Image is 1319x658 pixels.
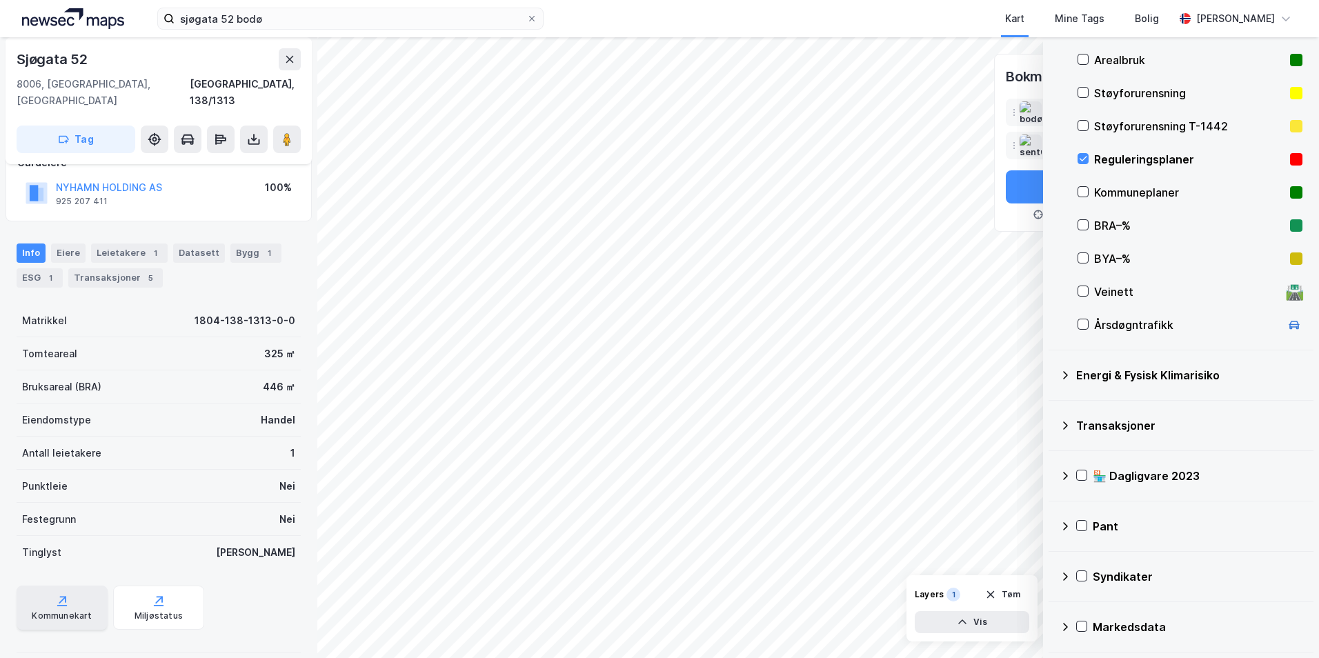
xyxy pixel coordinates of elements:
[1006,66,1077,88] div: Bokmerker
[946,588,960,601] div: 1
[148,246,162,260] div: 1
[261,412,295,428] div: Handel
[91,243,168,263] div: Leietakere
[290,445,295,461] div: 1
[22,478,68,495] div: Punktleie
[143,271,157,285] div: 5
[22,544,61,561] div: Tinglyst
[17,268,63,288] div: ESG
[32,610,92,621] div: Kommunekart
[264,346,295,362] div: 325 ㎡
[1076,367,1302,383] div: Energi & Fysisk Klimarisiko
[279,478,295,495] div: Nei
[1094,250,1285,267] div: BYA–%
[17,243,46,263] div: Info
[1250,592,1319,658] div: Kontrollprogram for chat
[1094,184,1285,201] div: Kommuneplaner
[1196,10,1275,27] div: [PERSON_NAME]
[1006,170,1203,203] button: Nytt bokmerke
[22,445,101,461] div: Antall leietakere
[265,179,292,196] div: 100%
[22,312,67,329] div: Matrikkel
[216,544,295,561] div: [PERSON_NAME]
[263,379,295,395] div: 446 ㎡
[1055,10,1104,27] div: Mine Tags
[1285,283,1304,301] div: 🛣️
[1094,217,1285,234] div: BRA–%
[262,246,276,260] div: 1
[1076,417,1302,434] div: Transaksjoner
[1006,209,1203,220] div: Fra din nåværende kartvisning
[279,511,295,528] div: Nei
[17,126,135,153] button: Tag
[43,271,57,285] div: 1
[22,412,91,428] div: Eiendomstype
[1020,101,1042,123] img: bodø
[1135,10,1159,27] div: Bolig
[195,312,295,329] div: 1804-138-1313-0-0
[1094,85,1285,101] div: Støyforurensning
[22,346,77,362] div: Tomteareal
[22,511,76,528] div: Festegrunn
[22,8,124,29] img: logo.a4113a55bc3d86da70a041830d287a7e.svg
[190,76,301,109] div: [GEOGRAPHIC_DATA], 138/1313
[1020,134,1042,157] img: sentrurm
[1094,317,1280,333] div: Årsdøgntrafikk
[915,589,944,600] div: Layers
[1094,52,1285,68] div: Arealbruk
[68,268,163,288] div: Transaksjoner
[1094,283,1280,300] div: Veinett
[173,243,225,263] div: Datasett
[17,48,90,70] div: Sjøgata 52
[175,8,526,29] input: Søk på adresse, matrikkel, gårdeiere, leietakere eller personer
[135,610,183,621] div: Miljøstatus
[230,243,281,263] div: Bygg
[1094,118,1285,134] div: Støyforurensning T-1442
[17,76,190,109] div: 8006, [GEOGRAPHIC_DATA], [GEOGRAPHIC_DATA]
[915,611,1029,633] button: Vis
[1093,518,1302,535] div: Pant
[1250,592,1319,658] iframe: Chat Widget
[1094,151,1285,168] div: Reguleringsplaner
[976,584,1029,606] button: Tøm
[56,196,108,207] div: 925 207 411
[1093,468,1302,484] div: 🏪 Dagligvare 2023
[22,379,101,395] div: Bruksareal (BRA)
[51,243,86,263] div: Eiere
[1093,568,1302,585] div: Syndikater
[1005,10,1024,27] div: Kart
[1093,619,1302,635] div: Markedsdata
